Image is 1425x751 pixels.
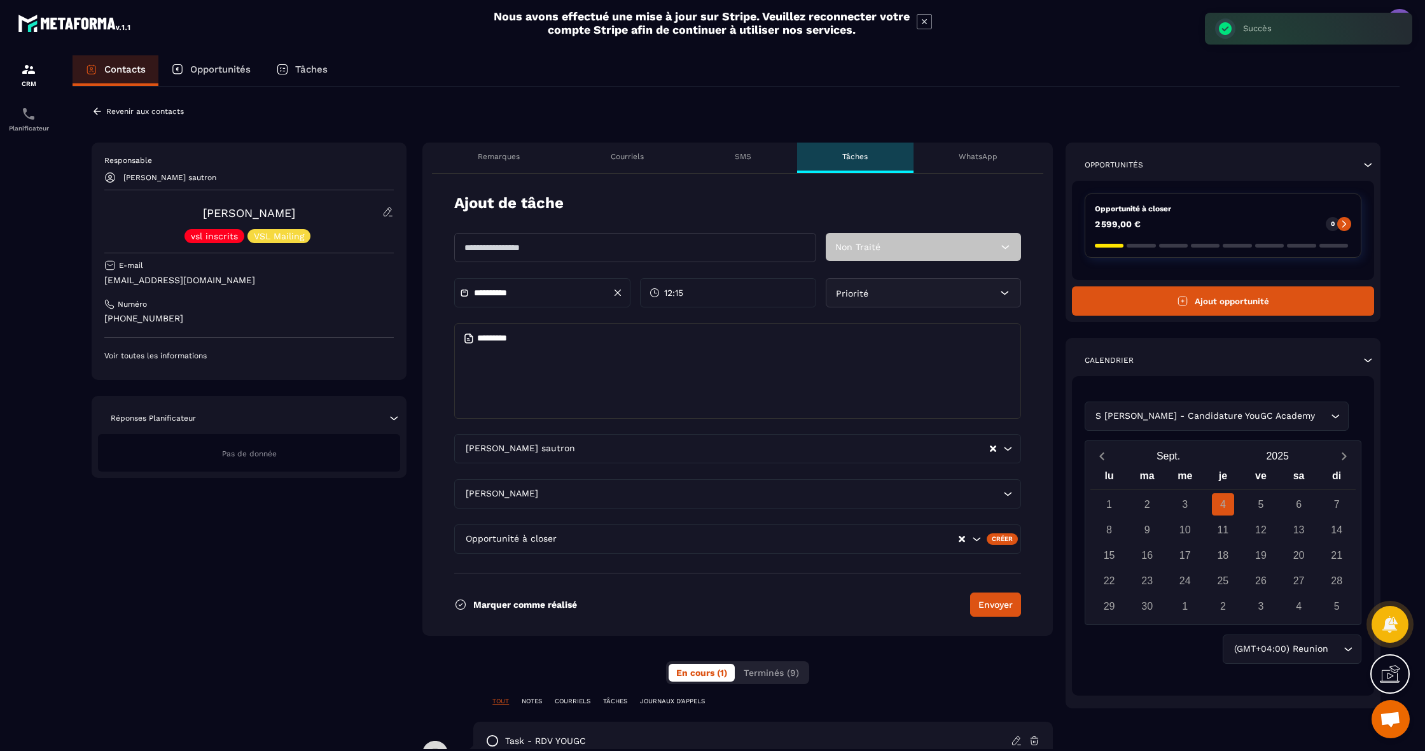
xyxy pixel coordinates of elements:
[1212,544,1234,566] div: 18
[990,444,996,454] button: Clear Selected
[1174,570,1196,592] div: 24
[1098,519,1120,541] div: 8
[1249,493,1272,516] div: 5
[21,62,36,77] img: formation
[1098,544,1120,566] div: 15
[669,664,735,682] button: En cours (1)
[1085,355,1134,365] p: Calendrier
[106,107,184,116] p: Revenir aux contacts
[462,442,578,456] span: [PERSON_NAME] sautron
[1249,595,1272,617] div: 3
[1174,595,1196,617] div: 1
[1136,570,1158,592] div: 23
[1326,570,1348,592] div: 28
[744,668,799,678] span: Terminés (9)
[736,664,807,682] button: Terminés (9)
[18,11,132,34] img: logo
[1128,467,1166,489] div: ma
[676,668,727,678] span: En cours (1)
[1098,595,1120,617] div: 29
[1090,447,1114,465] button: Previous month
[1249,544,1272,566] div: 19
[1331,220,1335,228] p: 0
[1288,544,1310,566] div: 20
[190,64,251,75] p: Opportunités
[462,532,559,546] span: Opportunité à closer
[1317,467,1356,489] div: di
[1136,544,1158,566] div: 16
[1090,493,1356,617] div: Calendar days
[123,173,216,182] p: [PERSON_NAME] sautron
[158,55,263,86] a: Opportunités
[1212,493,1234,516] div: 4
[1166,467,1204,489] div: me
[3,97,54,141] a: schedulerschedulerPlanificateur
[3,80,54,87] p: CRM
[222,449,277,458] span: Pas de donnée
[555,697,590,706] p: COURRIELS
[1332,447,1356,465] button: Next month
[73,55,158,86] a: Contacts
[970,593,1021,617] button: Envoyer
[1249,570,1272,592] div: 26
[959,535,965,544] button: Clear Selected
[104,155,394,165] p: Responsable
[1212,519,1234,541] div: 11
[3,125,54,132] p: Planificateur
[1090,467,1129,489] div: lu
[104,351,394,361] p: Voir toutes les informations
[1090,467,1356,617] div: Calendar wrapper
[1326,519,1348,541] div: 14
[1326,493,1348,516] div: 7
[454,434,1021,463] div: Search for option
[505,735,586,747] p: task - RDV YOUGC
[959,151,997,162] p: WhatsApp
[541,487,1000,501] input: Search for option
[835,242,880,252] span: Non Traité
[1174,544,1196,566] div: 17
[1098,493,1120,516] div: 1
[1095,220,1141,228] p: 2 599,00 €
[1085,402,1349,431] div: Search for option
[263,55,340,86] a: Tâches
[454,524,1021,554] div: Search for option
[3,52,54,97] a: formationformationCRM
[836,288,868,298] span: Priorité
[1280,467,1318,489] div: sa
[104,312,394,325] p: [PHONE_NUMBER]
[191,232,238,241] p: vsl inscrits
[1318,409,1328,423] input: Search for option
[203,206,295,220] a: [PERSON_NAME]
[1223,445,1332,467] button: Open years overlay
[1331,642,1340,656] input: Search for option
[1136,519,1158,541] div: 9
[1098,570,1120,592] div: 22
[473,600,577,610] p: Marquer comme réalisé
[611,151,644,162] p: Courriels
[1085,160,1143,170] p: Opportunités
[1204,467,1242,489] div: je
[1072,286,1374,316] button: Ajout opportunité
[842,151,868,162] p: Tâches
[1136,493,1158,516] div: 2
[1326,544,1348,566] div: 21
[1288,519,1310,541] div: 13
[104,64,146,75] p: Contacts
[1093,409,1318,423] span: S [PERSON_NAME] - Candidature YouGC Academy
[664,286,683,299] span: 12:15
[1223,635,1361,664] div: Search for option
[1136,595,1158,617] div: 30
[603,697,627,706] p: TÂCHES
[1372,700,1410,738] a: Ouvrir le chat
[1249,519,1272,541] div: 12
[492,697,509,706] p: TOUT
[454,193,564,214] p: Ajout de tâche
[1212,595,1234,617] div: 2
[454,479,1021,509] div: Search for option
[1326,595,1348,617] div: 5
[111,413,196,423] p: Réponses Planificateur
[21,106,36,122] img: scheduler
[1095,204,1351,214] p: Opportunité à closer
[1231,642,1331,656] span: (GMT+04:00) Reunion
[1288,570,1310,592] div: 27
